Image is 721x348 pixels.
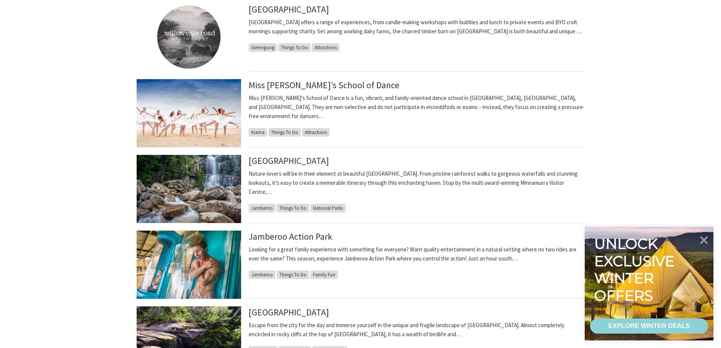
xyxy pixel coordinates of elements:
p: [GEOGRAPHIC_DATA] offers a range of experiences, from candle-making workshops with bubbles and lu... [249,18,585,36]
p: Miss [PERSON_NAME]’s School of Dance is a fun, vibrant, and family-oriented dance school in [GEOG... [249,94,585,121]
img: A Truly Hair Raising Experience - The Stinger, only at Jamberoo! [137,231,241,299]
p: Nature-lovers will be in their element at beautiful [GEOGRAPHIC_DATA]. From pristine rainforest w... [249,169,585,197]
span: Family Fun [310,270,338,279]
div: Unlock exclusive winter offers [594,235,678,304]
span: Kiama [249,128,267,137]
span: Gerringong [249,43,277,52]
a: EXPLORE WINTER DEALS [590,318,708,334]
span: Things To Do [278,43,311,52]
span: Things To Do [268,128,301,137]
a: Jamberoo Action Park [249,231,332,242]
span: Things To Do [277,204,309,212]
a: [GEOGRAPHIC_DATA] [249,155,329,167]
a: Miss [PERSON_NAME]’s School of Dance [249,79,399,91]
a: [GEOGRAPHIC_DATA] [249,306,329,318]
span: Things To Do [277,270,309,279]
span: Jamberoo [249,270,276,279]
span: Attractions [302,128,330,137]
p: Escape from the city for the day and immerse yourself in the unique and fragile landscape of [GEO... [249,321,585,339]
span: National Parks [310,204,346,212]
img: Illawarra Dance Classes [137,79,241,147]
p: Looking for a great family experience with something for everyone? Want quality entertainment in ... [249,245,585,263]
div: EXPLORE WINTER DEALS [608,318,690,334]
span: Attractions [312,43,339,52]
img: Water rushes over rocks below Minnamurra Falls in Budderoo National Park. Photo credit: John Spencer [137,155,241,223]
span: Jamberoo [249,204,276,212]
a: [GEOGRAPHIC_DATA] [249,3,329,15]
